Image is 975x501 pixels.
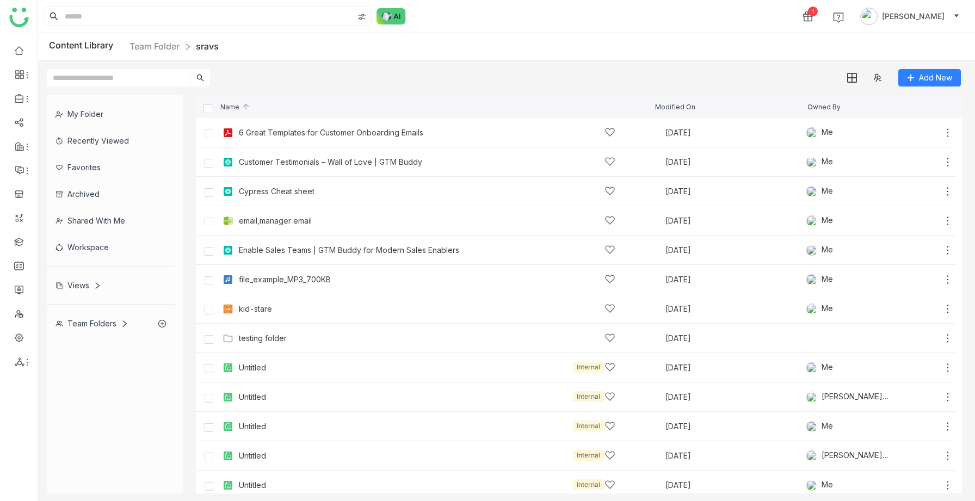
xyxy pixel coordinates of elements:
div: [DATE] [665,335,807,342]
img: 684a959c82a3912df7c0cd23 [806,450,817,461]
div: Internal [573,391,604,402]
div: Me [806,274,833,285]
img: 684a959c82a3912df7c0cd23 [806,392,817,403]
button: [PERSON_NAME] [858,8,962,25]
div: Content Library [49,40,219,53]
a: Untitled [239,393,266,401]
img: article.svg [223,157,233,168]
span: [PERSON_NAME] [882,10,945,22]
a: Customer Testimonials – Wall of Love | GTM Buddy [239,158,422,166]
img: gif.svg [223,304,233,314]
img: avatar [860,8,878,25]
img: paper.svg [223,421,233,432]
div: [DATE] [665,129,807,137]
img: ask-buddy-normal.svg [377,8,406,24]
img: 684a9b3fde261c4b36a3d19f [806,215,817,226]
div: Internal [573,450,604,461]
div: [DATE] [665,364,807,372]
img: mp3.svg [223,274,233,285]
div: My Folder [47,101,175,127]
div: Me [806,480,833,491]
div: [DATE] [665,158,807,166]
img: 684a9b3fde261c4b36a3d19f [806,157,817,168]
img: 684a9b3fde261c4b36a3d19f [806,480,817,491]
img: paper.svg [223,362,233,373]
img: Folder [223,333,233,344]
a: kid-stare [239,305,272,313]
div: 1 [808,7,818,16]
div: Workspace [47,234,175,261]
img: paper.svg [223,450,233,461]
div: [DATE] [665,276,807,283]
div: Archived [47,181,175,207]
img: pdf.svg [223,127,233,138]
span: Name [220,103,250,110]
img: 684a9b3fde261c4b36a3d19f [806,274,817,285]
a: Team Folder [129,41,180,52]
div: [DATE] [665,452,807,460]
a: sravs [196,41,219,52]
div: Internal [573,420,604,431]
img: 684a9b3fde261c4b36a3d19f [806,362,817,373]
div: [DATE] [665,188,807,195]
div: Me [806,215,833,226]
a: Untitled [239,422,266,431]
div: Shared with me [47,207,175,234]
a: email,manager email [239,217,312,225]
span: Owned By [807,103,841,110]
img: 684a9b3fde261c4b36a3d19f [806,304,817,314]
img: logo [9,8,29,27]
img: 684a9b3fde261c4b36a3d19f [806,127,817,138]
div: [PERSON_NAME] [PERSON_NAME] [806,450,942,461]
div: [DATE] [665,393,807,401]
div: [DATE] [665,217,807,225]
div: Recently Viewed [47,127,175,154]
a: Untitled [239,451,266,460]
div: Internal [573,479,604,490]
div: Views [55,281,101,290]
img: help.svg [833,12,844,23]
a: Untitled [239,363,266,372]
div: Me [806,304,833,314]
div: [DATE] [665,246,807,254]
a: Untitled [239,481,266,490]
a: file_example_MP3_700KB [239,275,331,284]
img: paper.svg [223,480,233,491]
button: Add New [898,69,961,86]
img: article.svg [223,186,233,197]
a: Cypress Cheat sheet [239,187,314,196]
div: [PERSON_NAME] [PERSON_NAME] [806,392,942,403]
div: Me [806,245,833,256]
img: 684a9b3fde261c4b36a3d19f [806,421,817,432]
a: 6 Great Templates for Customer Onboarding Emails [239,128,423,137]
span: Add New [919,72,952,84]
span: Modified On [655,103,695,110]
a: Enable Sales Teams | GTM Buddy for Modern Sales Enablers [239,246,459,255]
div: [DATE] [665,305,807,313]
div: Internal [573,362,604,373]
div: Me [806,127,833,138]
img: article.svg [223,245,233,256]
div: Me [806,186,833,197]
img: paper.svg [223,392,233,403]
img: arrow-up.svg [242,102,250,111]
div: Me [806,421,833,432]
img: 684a9b3fde261c4b36a3d19f [806,245,817,256]
a: testing folder [239,334,287,343]
img: csv.svg [223,215,233,226]
div: Me [806,157,833,168]
div: Me [806,362,833,373]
